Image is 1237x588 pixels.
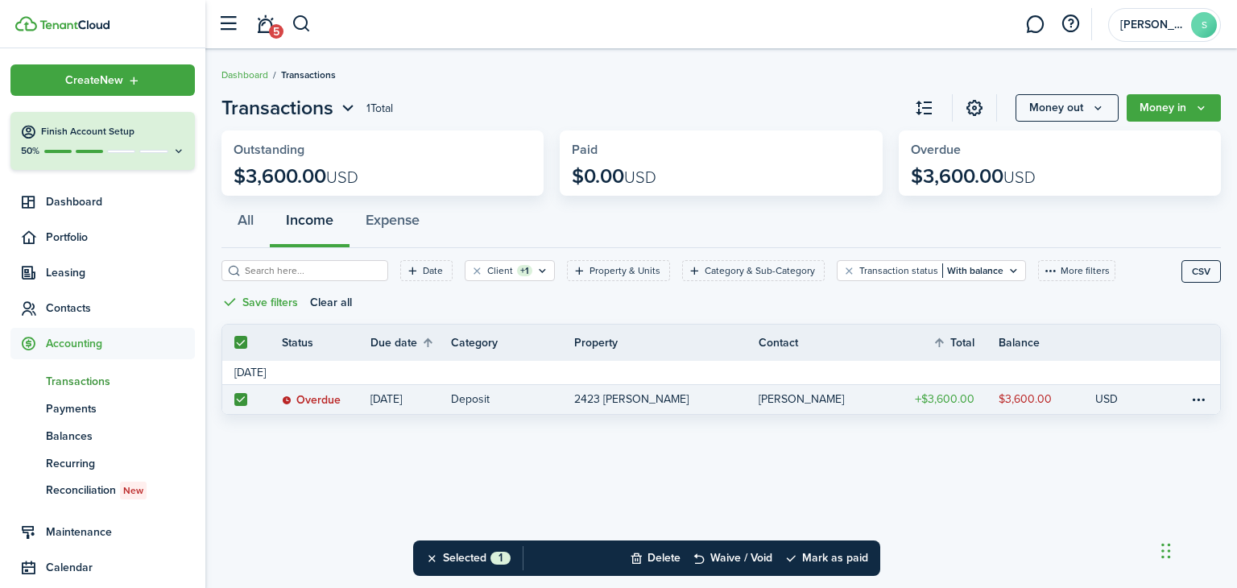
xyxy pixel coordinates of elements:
[366,100,393,117] header-page-total: 1 Total
[933,333,999,352] th: Sort
[567,260,670,281] filter-tag: Open filter
[682,260,825,281] filter-tag: Open filter
[234,143,532,157] widget-stats-title: Outstanding
[842,264,856,277] button: Clear filter
[572,143,870,157] widget-stats-title: Paid
[46,193,195,210] span: Dashboard
[221,293,298,312] button: Save filters
[630,540,681,576] button: Delete
[241,263,383,279] input: Search here...
[759,334,902,351] th: Contact
[39,20,110,30] img: TenantCloud
[46,335,195,352] span: Accounting
[10,395,195,422] a: Payments
[1191,12,1217,38] avatar-text: S
[902,385,999,414] a: $3,600.00
[222,364,278,381] td: [DATE]
[999,385,1095,414] a: $3,600.00
[46,524,195,540] span: Maintenance
[859,263,938,278] filter-tag-label: Transaction status
[326,165,358,189] span: USD
[624,165,656,189] span: USD
[269,24,283,39] span: 5
[1120,19,1185,31] span: Shawn
[425,540,511,576] button: Selected
[282,334,370,351] th: Status
[281,68,336,82] span: Transactions
[451,391,490,408] table-info-title: Deposit
[10,186,195,217] a: Dashboard
[999,334,1095,351] th: Balance
[999,391,1052,408] table-amount-description: $3,600.00
[370,333,451,352] th: Sort
[292,10,312,38] button: Search
[350,200,436,248] button: Expense
[282,394,341,407] status: Overdue
[46,264,195,281] span: Leasing
[490,552,511,565] span: 1
[221,68,268,82] a: Dashboard
[1095,385,1140,414] a: USD
[911,165,1036,188] p: $3,600.00
[213,9,243,39] button: Open sidebar
[942,263,1003,278] filter-tag-value: With balance
[221,200,270,248] button: All
[221,93,333,122] span: Transactions
[10,422,195,449] a: Balances
[451,385,574,414] a: Deposit
[46,229,195,246] span: Portfolio
[1038,260,1115,281] button: More filters
[1127,94,1221,122] button: Money in
[10,367,195,395] a: Transactions
[574,334,759,351] th: Property
[1095,391,1118,408] p: USD
[1020,4,1050,45] a: Messaging
[46,482,195,499] span: Reconciliation
[590,263,660,278] filter-tag-label: Property & Units
[400,260,453,281] filter-tag: Open filter
[1156,511,1237,588] iframe: Chat Widget
[282,385,370,414] a: Overdue
[41,125,185,139] h4: Finish Account Setup
[915,391,974,408] table-amount-title: $3,600.00
[1016,94,1119,122] button: Open menu
[487,263,513,278] filter-tag-label: Client
[574,391,689,408] p: 2423 [PERSON_NAME]
[837,260,1026,281] filter-tag: Open filter
[10,112,195,170] button: Finish Account Setup50%
[1161,527,1171,575] div: 拖动
[784,540,868,576] button: Mark as paid
[20,144,40,158] p: 50%
[221,93,358,122] button: Transactions
[470,264,484,277] button: Clear filter
[310,293,352,312] button: Clear all
[517,265,532,276] filter-tag-counter: +1
[1181,260,1221,283] button: CSV
[911,143,1209,157] widget-stats-title: Overdue
[1003,165,1036,189] span: USD
[250,4,280,45] a: Notifications
[10,449,195,477] a: Recurring
[46,428,195,445] span: Balances
[46,400,195,417] span: Payments
[10,477,195,504] a: ReconciliationNew
[10,64,195,96] button: Open menu
[1127,94,1221,122] button: Open menu
[370,385,451,414] a: [DATE]
[123,483,143,498] span: New
[465,260,555,281] filter-tag: Open filter
[234,165,358,188] p: $3,600.00
[15,16,37,31] img: TenantCloud
[423,263,443,278] filter-tag-label: Date
[46,455,195,472] span: Recurring
[65,75,123,86] span: Create New
[1057,10,1084,38] button: Open resource center
[705,263,815,278] filter-tag-label: Category & Sub-Category
[370,391,402,408] p: [DATE]
[693,540,772,576] button: Waive / Void
[46,300,195,317] span: Contacts
[574,385,759,414] a: 2423 [PERSON_NAME]
[572,165,656,188] p: $0.00
[46,559,195,576] span: Calendar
